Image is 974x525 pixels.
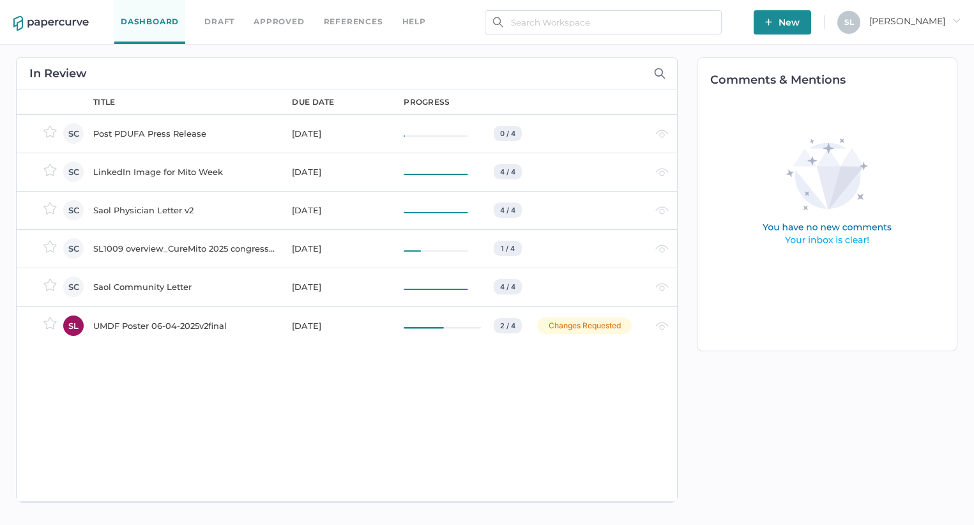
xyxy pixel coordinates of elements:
[43,317,57,330] img: star-inactive.70f2008a.svg
[494,164,522,179] div: 4 / 4
[93,241,277,256] div: SL1009 overview_CureMito 2025 congress_for PRC
[204,15,234,29] a: Draft
[292,241,388,256] div: [DATE]
[655,322,669,330] img: eye-light-gray.b6d092a5.svg
[324,15,383,29] a: References
[292,126,388,141] div: [DATE]
[63,123,84,144] div: SC
[654,68,666,79] img: search-icon-expand.c6106642.svg
[93,279,277,294] div: Saol Community Letter
[29,68,87,79] h2: In Review
[494,202,522,218] div: 4 / 4
[93,202,277,218] div: Saol Physician Letter v2
[93,164,277,179] div: LinkedIn Image for Mito Week
[93,126,277,141] div: Post PDUFA Press Release
[869,15,961,27] span: [PERSON_NAME]
[655,283,669,291] img: eye-light-gray.b6d092a5.svg
[63,277,84,297] div: SC
[43,202,57,215] img: star-inactive.70f2008a.svg
[43,164,57,176] img: star-inactive.70f2008a.svg
[292,164,388,179] div: [DATE]
[494,126,522,141] div: 0 / 4
[63,200,84,220] div: SC
[765,10,800,34] span: New
[63,316,84,336] div: SL
[655,168,669,176] img: eye-light-gray.b6d092a5.svg
[402,15,426,29] div: help
[710,74,957,86] h2: Comments & Mentions
[93,96,116,108] div: title
[735,128,919,257] img: comments-empty-state.0193fcf7.svg
[292,279,388,294] div: [DATE]
[485,10,722,34] input: Search Workspace
[43,240,57,253] img: star-inactive.70f2008a.svg
[952,16,961,25] i: arrow_right
[494,279,522,294] div: 4 / 4
[754,10,811,34] button: New
[655,206,669,215] img: eye-light-gray.b6d092a5.svg
[63,162,84,182] div: SC
[292,96,334,108] div: due date
[844,17,854,27] span: S L
[254,15,304,29] a: Approved
[493,17,503,27] img: search.bf03fe8b.svg
[93,318,277,333] div: UMDF Poster 06-04-2025v2final
[404,96,450,108] div: progress
[43,125,57,138] img: star-inactive.70f2008a.svg
[655,130,669,138] img: eye-light-gray.b6d092a5.svg
[13,16,89,31] img: papercurve-logo-colour.7244d18c.svg
[292,202,388,218] div: [DATE]
[655,245,669,253] img: eye-light-gray.b6d092a5.svg
[494,241,522,256] div: 1 / 4
[494,318,522,333] div: 2 / 4
[43,278,57,291] img: star-inactive.70f2008a.svg
[292,318,388,333] div: [DATE]
[63,238,84,259] div: SC
[537,317,632,334] div: Changes Requested
[765,19,772,26] img: plus-white.e19ec114.svg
